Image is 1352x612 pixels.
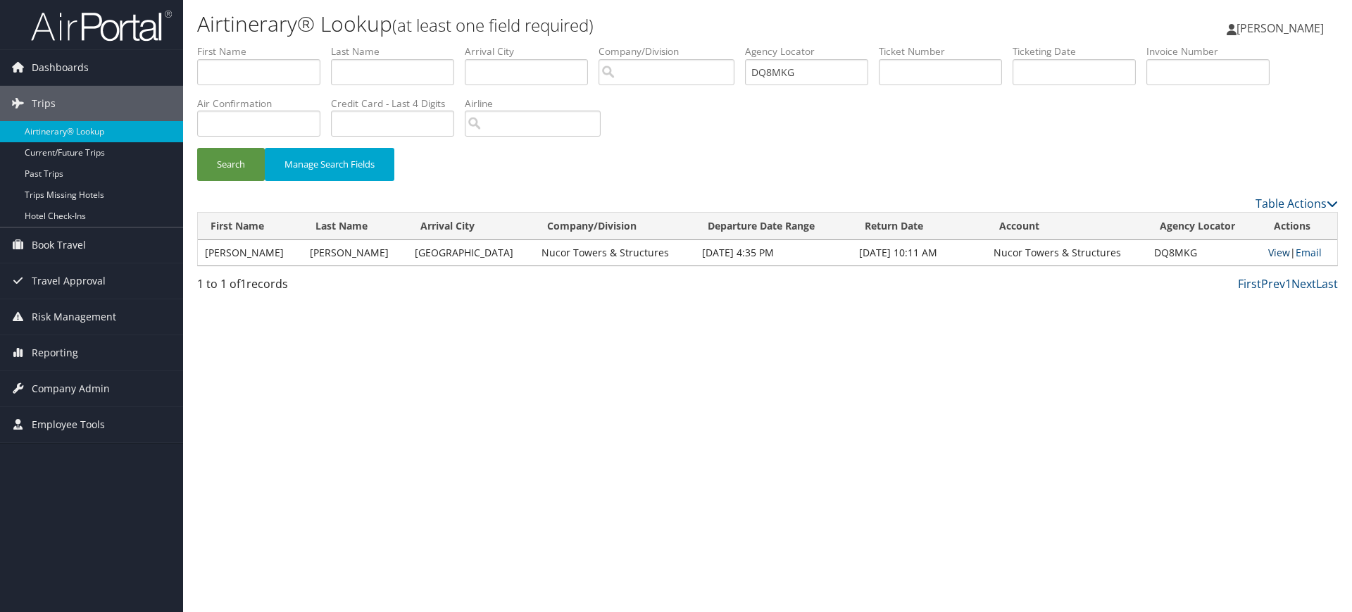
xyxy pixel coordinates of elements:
[695,213,851,240] th: Departure Date Range: activate to sort column ascending
[534,213,695,240] th: Company/Division
[197,96,331,111] label: Air Confirmation
[987,240,1147,266] td: Nucor Towers & Structures
[32,407,105,442] span: Employee Tools
[331,44,465,58] label: Last Name
[197,9,958,39] h1: Airtinerary® Lookup
[852,213,987,240] th: Return Date: activate to sort column ascending
[32,263,106,299] span: Travel Approval
[1261,276,1285,292] a: Prev
[465,96,611,111] label: Airline
[31,9,172,42] img: airportal-logo.png
[265,148,394,181] button: Manage Search Fields
[695,240,851,266] td: [DATE] 4:35 PM
[987,213,1147,240] th: Account: activate to sort column ascending
[198,240,303,266] td: [PERSON_NAME]
[331,96,465,111] label: Credit Card - Last 4 Digits
[1013,44,1146,58] label: Ticketing Date
[198,213,303,240] th: First Name: activate to sort column ascending
[879,44,1013,58] label: Ticket Number
[32,371,110,406] span: Company Admin
[1316,276,1338,292] a: Last
[197,275,467,299] div: 1 to 1 of records
[32,227,86,263] span: Book Travel
[32,50,89,85] span: Dashboards
[1147,240,1260,266] td: DQ8MKG
[1285,276,1291,292] a: 1
[1227,7,1338,49] a: [PERSON_NAME]
[1261,213,1337,240] th: Actions
[197,148,265,181] button: Search
[408,213,535,240] th: Arrival City: activate to sort column ascending
[32,86,56,121] span: Trips
[1146,44,1280,58] label: Invoice Number
[1237,20,1324,36] span: [PERSON_NAME]
[1147,213,1260,240] th: Agency Locator: activate to sort column ascending
[1261,240,1337,266] td: |
[32,299,116,335] span: Risk Management
[1291,276,1316,292] a: Next
[303,213,408,240] th: Last Name: activate to sort column ascending
[303,240,408,266] td: [PERSON_NAME]
[1256,196,1338,211] a: Table Actions
[745,44,879,58] label: Agency Locator
[240,276,246,292] span: 1
[852,240,987,266] td: [DATE] 10:11 AM
[599,44,745,58] label: Company/Division
[1238,276,1261,292] a: First
[534,240,695,266] td: Nucor Towers & Structures
[197,44,331,58] label: First Name
[465,44,599,58] label: Arrival City
[392,13,594,37] small: (at least one field required)
[32,335,78,370] span: Reporting
[1296,246,1322,259] a: Email
[1268,246,1290,259] a: View
[408,240,535,266] td: [GEOGRAPHIC_DATA]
